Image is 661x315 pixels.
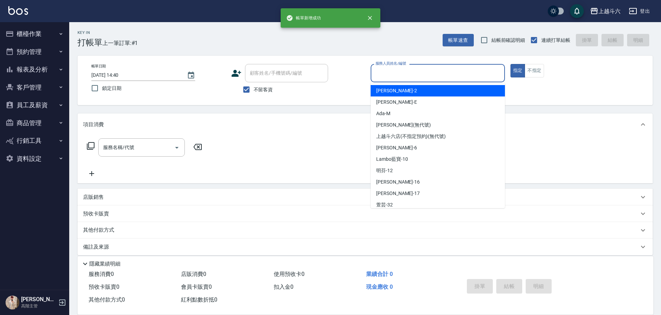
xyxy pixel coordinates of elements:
button: 報表及分析 [3,61,66,78]
span: Lambo藍寶 -10 [376,156,408,163]
button: 登出 [626,5,653,18]
h5: [PERSON_NAME] [21,296,56,303]
img: Logo [8,6,28,15]
button: 預約管理 [3,43,66,61]
div: 其他付款方式 [78,222,653,239]
h3: 打帳單 [78,38,102,47]
p: 項目消費 [83,121,104,128]
button: 不指定 [525,64,544,77]
span: 預收卡販賣 0 [89,284,119,290]
span: 連續打單結帳 [541,37,570,44]
span: 現金應收 0 [366,284,393,290]
input: YYYY/MM/DD hh:mm [91,70,180,81]
p: 預收卡販賣 [83,210,109,217]
div: 備註及來源 [78,239,653,255]
p: 其他付款方式 [83,226,118,234]
div: 項目消費 [78,113,653,136]
button: 資料設定 [3,150,66,168]
div: 店販銷售 [78,189,653,205]
span: [PERSON_NAME] (無代號) [376,121,431,129]
div: 預收卡販賣 [78,205,653,222]
span: [PERSON_NAME] -E [376,99,417,106]
span: 帳單新增成功 [286,15,321,21]
p: 高階主管 [21,303,56,309]
span: 上越斗六店(不指定預約) (無代號) [376,133,446,140]
span: 扣入金 0 [274,284,293,290]
span: 店販消費 0 [181,271,206,277]
button: 行銷工具 [3,132,66,150]
span: 明芬 -12 [376,167,393,174]
p: 店販銷售 [83,194,104,201]
span: 上一筆訂單:#1 [102,39,138,47]
label: 服務人員姓名/編號 [375,61,406,66]
label: 帳單日期 [91,64,106,69]
span: [PERSON_NAME] -16 [376,178,420,186]
span: 服務消費 0 [89,271,114,277]
button: 櫃檯作業 [3,25,66,43]
button: close [362,10,378,26]
button: Open [171,142,182,153]
button: 商品管理 [3,114,66,132]
span: 萱芸 -32 [376,201,393,209]
span: [PERSON_NAME] -17 [376,190,420,197]
button: save [570,4,584,18]
span: [PERSON_NAME] -6 [376,144,417,151]
span: Ada -M [376,110,390,117]
span: 不留客資 [254,86,273,93]
span: 鎖定日期 [102,85,121,92]
img: Person [6,296,19,309]
span: 其他付款方式 0 [89,296,125,303]
h2: Key In [78,30,102,35]
span: 會員卡販賣 0 [181,284,212,290]
button: 帳單速查 [443,34,474,47]
span: 紅利點數折抵 0 [181,296,217,303]
div: 上越斗六 [598,7,621,16]
button: 員工及薪資 [3,96,66,114]
button: Choose date, selected date is 2025-09-20 [183,67,199,84]
p: 隱藏業績明細 [89,260,120,268]
button: 客戶管理 [3,78,66,96]
p: 備註及來源 [83,243,109,251]
span: [PERSON_NAME] -2 [376,87,417,94]
button: 指定 [510,64,525,77]
button: 上越斗六 [587,4,623,18]
span: 使用預收卡 0 [274,271,305,277]
span: 業績合計 0 [366,271,393,277]
span: 結帳前確認明細 [491,37,525,44]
